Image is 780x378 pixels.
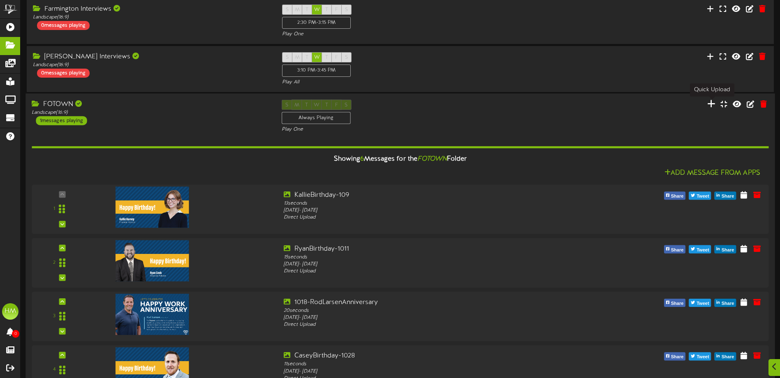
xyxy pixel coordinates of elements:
[664,352,686,360] button: Share
[32,99,269,109] div: FOTOWN
[662,168,763,178] button: Add Message From Apps
[695,353,711,362] span: Tweet
[37,21,90,30] div: 0 messages playing
[720,192,736,201] span: Share
[669,192,685,201] span: Share
[325,7,328,13] span: T
[284,260,579,267] div: [DATE] - [DATE]
[669,353,685,362] span: Share
[335,55,338,60] span: F
[284,254,579,260] div: 15 seconds
[286,55,289,60] span: S
[286,7,289,13] span: S
[284,351,579,361] div: CaseyBirthday-1028
[720,353,736,362] span: Share
[664,191,686,200] button: Share
[689,191,711,200] button: Tweet
[284,207,579,214] div: [DATE] - [DATE]
[36,116,87,125] div: 1 messages playing
[306,7,308,13] span: T
[284,244,579,254] div: RyanBirthday-1011
[12,330,19,338] span: 0
[282,31,519,38] div: Play One
[284,268,579,275] div: Direct Upload
[116,187,189,228] img: 073e8ec2-844c-4a3d-87ba-622143b984e5.png
[695,245,711,254] span: Tweet
[282,17,351,29] div: 2:30 PM - 3:15 PM
[715,191,736,200] button: Share
[116,240,189,281] img: 344f0a38-ffee-43d9-84f7-f38a59c5c7eb.png
[33,5,270,14] div: Farmington Interviews
[715,352,736,360] button: Share
[284,191,579,200] div: KallieBirthday-109
[325,55,328,60] span: T
[32,109,269,116] div: Landscape ( 16:9 )
[669,245,685,254] span: Share
[720,299,736,308] span: Share
[715,245,736,253] button: Share
[116,294,189,335] img: b5aa31fb-7bc3-4cf6-9877-2c46fc2a65d8.png
[335,7,338,13] span: F
[689,299,711,307] button: Tweet
[284,314,579,321] div: [DATE] - [DATE]
[33,52,270,62] div: [PERSON_NAME] Interviews
[306,55,308,60] span: T
[284,298,579,307] div: 1018-RodLarsenAnniversary
[695,299,711,308] span: Tweet
[715,299,736,307] button: Share
[284,214,579,221] div: Direct Upload
[314,7,320,13] span: W
[33,62,270,69] div: Landscape ( 16:9 )
[284,307,579,314] div: 20 seconds
[282,112,351,124] div: Always Playing
[284,361,579,368] div: 11 seconds
[417,155,447,163] i: FOTOWN
[25,150,775,168] div: Showing Messages for the Folder
[695,192,711,201] span: Tweet
[295,55,300,60] span: M
[664,299,686,307] button: Share
[669,299,685,308] span: Share
[282,126,519,133] div: Play One
[284,321,579,328] div: Direct Upload
[284,200,579,207] div: 13 seconds
[37,69,90,78] div: 0 messages playing
[360,155,364,163] span: 6
[689,352,711,360] button: Tweet
[2,303,19,320] div: HM
[720,245,736,254] span: Share
[295,7,300,13] span: M
[282,79,519,86] div: Play All
[664,245,686,253] button: Share
[345,55,348,60] span: S
[314,55,320,60] span: W
[345,7,348,13] span: S
[689,245,711,253] button: Tweet
[282,65,351,76] div: 3:10 PM - 3:45 PM
[284,368,579,375] div: [DATE] - [DATE]
[33,14,270,21] div: Landscape ( 16:9 )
